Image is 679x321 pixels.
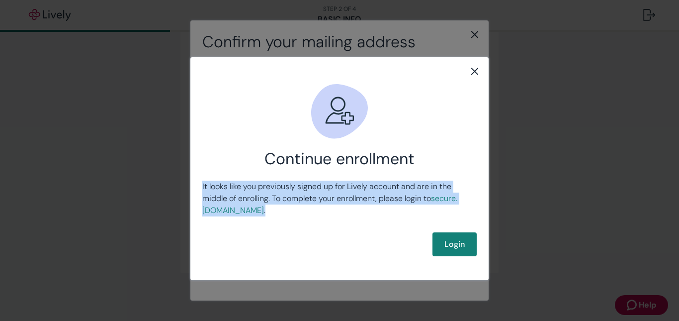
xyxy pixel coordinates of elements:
[469,65,481,77] button: close button
[469,65,481,77] svg: close
[310,81,369,141] svg: Add user icon
[202,181,477,216] p: It looks like you previously signed up for Lively account and are in the middle of enrolling. To ...
[202,149,477,169] h2: Continue enrollment
[432,232,477,256] a: Login
[202,193,457,215] a: secure.[DOMAIN_NAME]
